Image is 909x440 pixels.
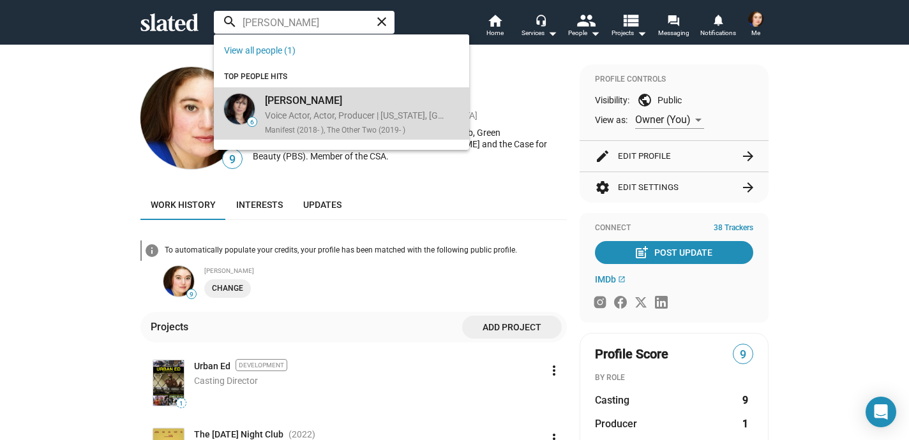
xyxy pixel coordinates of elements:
[517,13,562,41] button: Services
[740,9,771,42] button: Robin CarusMe
[562,13,606,41] button: People
[595,393,629,407] span: Casting
[194,360,230,372] a: Urban Ed
[637,92,652,108] mat-icon: public
[595,180,610,195] mat-icon: settings
[236,359,287,371] span: Development
[742,417,748,430] strong: 1
[651,13,696,41] a: Messaging
[187,291,196,298] span: 9
[595,274,616,284] span: IMDb
[151,200,216,210] span: Work history
[204,267,567,274] div: [PERSON_NAME]
[587,26,603,41] mat-icon: arrow_drop_down
[151,320,193,334] div: Projects
[595,75,753,85] div: Profile Controls
[163,266,194,297] img: undefined
[226,189,293,220] a: Interests
[568,26,600,41] div: People
[214,67,469,87] div: TOP PEOPLE HITS
[214,11,394,34] input: Search people and projects
[606,13,651,41] button: Projects
[595,92,753,108] div: Visibility: Public
[740,149,756,164] mat-icon: arrow_forward
[140,67,243,169] img: Robin Carus
[634,26,649,41] mat-icon: arrow_drop_down
[303,200,342,210] span: Updates
[522,26,557,41] div: Services
[751,26,760,41] span: Me
[658,26,689,41] span: Messaging
[487,13,502,28] mat-icon: home
[545,26,560,41] mat-icon: arrow_drop_down
[712,13,724,26] mat-icon: notifications
[595,274,626,284] a: IMDb
[700,26,736,41] span: Notifications
[595,346,668,363] span: Profile Score
[462,316,562,339] button: Add project
[635,114,691,126] span: Owner (You)
[714,223,753,233] span: 38 Trackers
[224,45,296,55] a: View all people (1)
[866,397,896,427] div: Open Intercom Messenger
[223,151,242,168] span: 9
[595,141,753,172] button: Edit Profile
[576,11,595,29] mat-icon: people
[595,149,610,164] mat-icon: edit
[742,393,748,407] strong: 9
[546,363,562,378] mat-icon: more_vert
[177,400,186,407] span: 1
[224,94,255,124] img: Valerie Smaldone
[733,346,753,363] span: 9
[740,180,756,195] mat-icon: arrow_forward
[535,14,546,26] mat-icon: headset_mic
[618,275,626,283] mat-icon: open_in_new
[634,245,649,260] mat-icon: post_add
[204,279,251,298] button: Change
[472,13,517,41] a: Home
[265,126,444,136] div: Manifest (2018- ), The Other Two (2019- )
[595,241,753,264] button: Post Update
[595,373,753,383] div: BY ROLE
[636,241,712,264] div: Post Update
[374,14,389,29] mat-icon: close
[595,223,753,233] div: Connect
[472,316,552,339] span: Add project
[212,282,243,295] span: Change
[667,14,679,26] mat-icon: forum
[612,26,647,41] span: Projects
[165,246,567,256] div: To automatically populate your credits, your profile has been matched with the following public p...
[621,11,640,29] mat-icon: view_list
[144,243,160,258] mat-icon: info
[595,417,637,430] span: Producer
[696,13,740,41] a: Notifications
[153,360,184,406] img: Poster: Urban Ed
[748,11,763,27] img: Robin Carus
[194,376,258,386] span: Casting Director
[236,200,283,210] span: Interests
[265,110,444,123] div: Voice Actor, Actor, Producer | [US_STATE], [GEOGRAPHIC_DATA], [GEOGRAPHIC_DATA]
[595,172,753,203] button: Edit Settings
[248,119,257,126] span: 6
[595,114,627,126] span: View as:
[265,94,444,107] div: [PERSON_NAME]
[293,189,352,220] a: Updates
[140,189,226,220] a: Work history
[486,26,504,41] span: Home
